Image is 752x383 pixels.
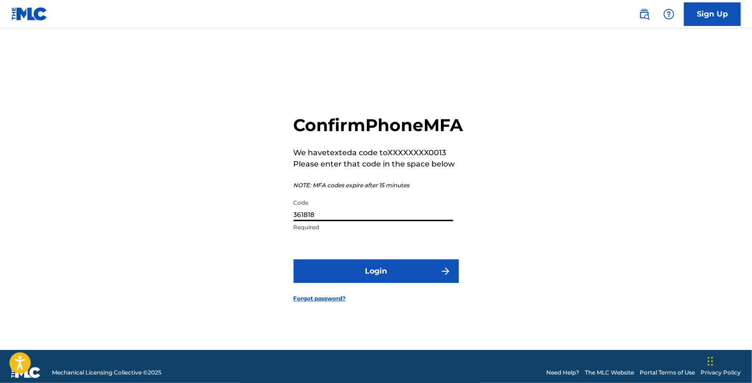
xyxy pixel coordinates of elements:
[585,368,634,377] a: The MLC Website
[294,223,453,232] p: Required
[546,368,579,377] a: Need Help?
[639,8,650,20] img: search
[294,158,464,170] p: Please enter that code in the space below
[640,368,695,377] a: Portal Terms of Use
[705,338,752,383] iframe: Chat Widget
[294,147,464,158] p: We have texted a code to XXXXXXXX0013
[635,5,654,24] a: Public Search
[294,115,464,136] h2: Confirm Phone MFA
[684,2,741,26] a: Sign Up
[440,266,451,277] img: f7272a7cc735f4ea7f67.svg
[294,294,346,303] a: Forgot password?
[659,5,678,24] div: Help
[11,367,41,378] img: logo
[294,259,459,283] button: Login
[663,8,675,20] img: help
[11,7,48,21] img: MLC Logo
[294,181,464,190] p: NOTE: MFA codes expire after 15 minutes
[52,368,161,377] span: Mechanical Licensing Collective © 2025
[701,368,741,377] a: Privacy Policy
[708,347,713,375] div: Drag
